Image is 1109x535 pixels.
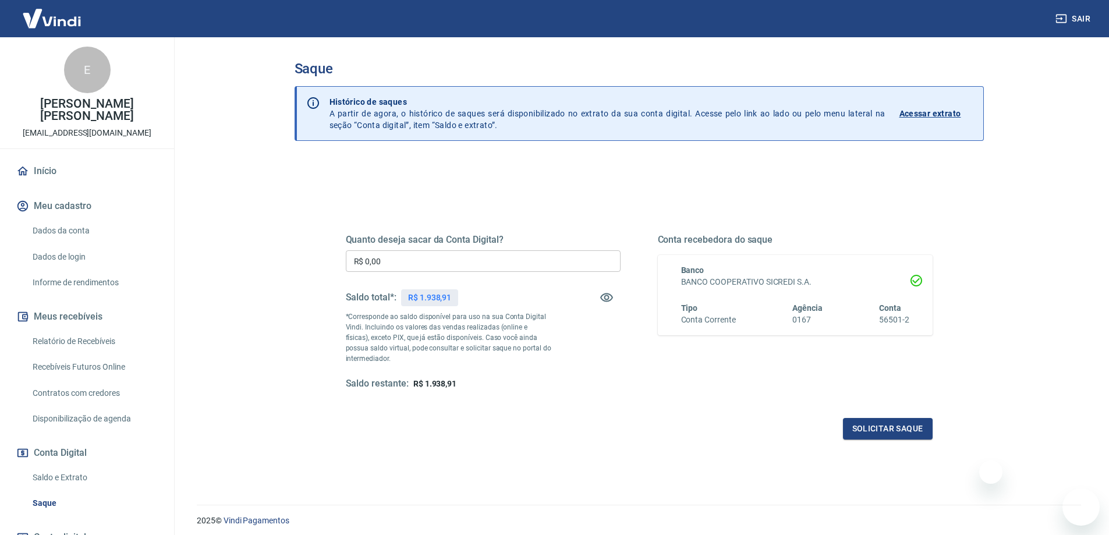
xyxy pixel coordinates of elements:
span: Agência [792,303,823,313]
h5: Saldo total*: [346,292,396,303]
a: Dados de login [28,245,160,269]
iframe: Botão para abrir a janela de mensagens [1062,488,1100,526]
span: Tipo [681,303,698,313]
p: Acessar extrato [899,108,961,119]
h6: 56501-2 [879,314,909,326]
a: Dados da conta [28,219,160,243]
p: 2025 © [197,515,1081,527]
h6: Conta Corrente [681,314,736,326]
a: Informe de rendimentos [28,271,160,295]
button: Conta Digital [14,440,160,466]
img: Vindi [14,1,90,36]
a: Acessar extrato [899,96,974,131]
a: Contratos com credores [28,381,160,405]
p: Histórico de saques [329,96,885,108]
button: Solicitar saque [843,418,933,440]
a: Disponibilização de agenda [28,407,160,431]
button: Meu cadastro [14,193,160,219]
p: A partir de agora, o histórico de saques será disponibilizado no extrato da sua conta digital. Ac... [329,96,885,131]
p: *Corresponde ao saldo disponível para uso na sua Conta Digital Vindi. Incluindo os valores das ve... [346,311,552,364]
h5: Saldo restante: [346,378,409,390]
h5: Conta recebedora do saque [658,234,933,246]
a: Relatório de Recebíveis [28,329,160,353]
h6: 0167 [792,314,823,326]
a: Recebíveis Futuros Online [28,355,160,379]
a: Início [14,158,160,184]
a: Saldo e Extrato [28,466,160,490]
p: R$ 1.938,91 [408,292,451,304]
a: Saque [28,491,160,515]
h5: Quanto deseja sacar da Conta Digital? [346,234,621,246]
iframe: Fechar mensagem [979,460,1002,484]
h3: Saque [295,61,984,77]
h6: BANCO COOPERATIVO SICREDI S.A. [681,276,909,288]
p: [EMAIL_ADDRESS][DOMAIN_NAME] [23,127,151,139]
span: Conta [879,303,901,313]
button: Sair [1053,8,1095,30]
span: R$ 1.938,91 [413,379,456,388]
div: E [64,47,111,93]
a: Vindi Pagamentos [224,516,289,525]
p: [PERSON_NAME] [PERSON_NAME] [9,98,165,122]
button: Meus recebíveis [14,304,160,329]
span: Banco [681,265,704,275]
